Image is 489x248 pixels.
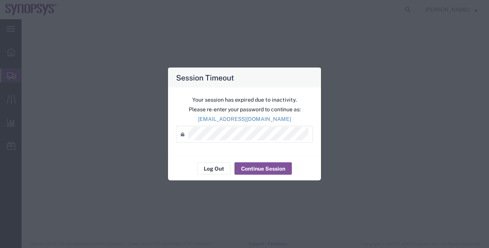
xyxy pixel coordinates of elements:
[197,163,231,175] button: Log Out
[235,163,292,175] button: Continue Session
[176,96,313,104] p: Your session has expired due to inactivity.
[176,115,313,123] p: [EMAIL_ADDRESS][DOMAIN_NAME]
[176,106,313,114] p: Please re-enter your password to continue as:
[176,72,234,83] h4: Session Timeout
